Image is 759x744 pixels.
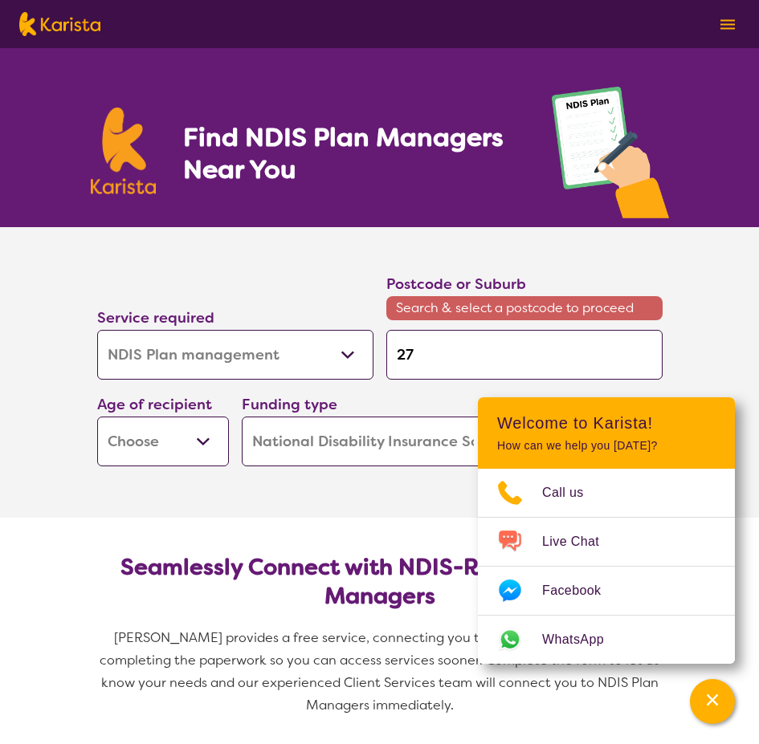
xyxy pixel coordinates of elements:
[97,308,214,327] label: Service required
[542,579,620,603] span: Facebook
[91,108,157,194] img: Karista logo
[542,530,618,554] span: Live Chat
[242,395,337,414] label: Funding type
[542,628,623,652] span: WhatsApp
[478,616,735,664] a: Web link opens in a new tab.
[542,481,603,505] span: Call us
[690,679,735,724] button: Channel Menu
[386,296,663,320] span: Search & select a postcode to proceed
[100,629,663,714] span: [PERSON_NAME] provides a free service, connecting you to NDIS Plan Managers and completing the pa...
[386,274,526,294] label: Postcode or Suburb
[110,553,650,611] h2: Seamlessly Connect with NDIS-Registered Plan Managers
[478,397,735,664] div: Channel Menu
[497,413,716,433] h2: Welcome to Karista!
[497,439,716,453] p: How can we help you [DATE]?
[720,19,735,30] img: menu
[386,330,663,380] input: Type
[478,469,735,664] ul: Choose channel
[19,12,100,36] img: Karista logo
[552,87,669,227] img: plan-management
[97,395,212,414] label: Age of recipient
[183,121,519,185] h1: Find NDIS Plan Managers Near You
